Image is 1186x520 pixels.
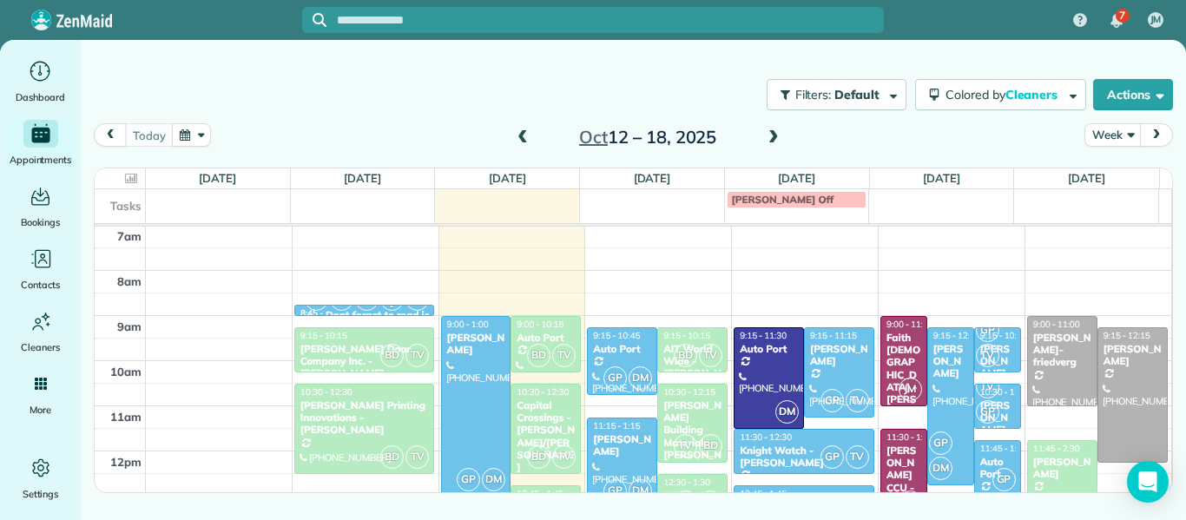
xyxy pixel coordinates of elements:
[980,443,1027,454] span: 11:45 - 1:00
[929,457,952,480] span: DM
[629,366,652,390] span: DM
[899,490,922,514] span: JM
[976,400,999,424] span: GP
[7,120,74,168] a: Appointments
[758,79,906,110] a: Filters: Default
[10,151,72,168] span: Appointments
[517,319,563,330] span: 9:00 - 10:15
[125,123,173,147] button: today
[1103,343,1163,368] div: [PERSON_NAME]
[979,456,1016,481] div: Auto Port
[1140,123,1173,147] button: next
[976,344,999,367] span: TV
[699,434,722,457] span: BD
[592,433,652,458] div: [PERSON_NAME]
[7,182,74,231] a: Bookings
[302,13,326,27] button: Focus search
[820,445,844,469] span: GP
[699,344,722,367] span: TV
[300,330,347,341] span: 9:15 - 10:15
[739,444,869,470] div: Knight Watch - [PERSON_NAME]
[732,193,833,206] span: [PERSON_NAME] Off
[552,445,576,469] span: TV
[1068,171,1105,185] a: [DATE]
[662,343,722,393] div: AIT World Wide - [PERSON_NAME]
[21,339,60,356] span: Cleaners
[7,454,74,503] a: Settings
[662,399,722,474] div: [PERSON_NAME] Building Materials - [PERSON_NAME]
[380,344,404,367] span: BD
[767,79,906,110] button: Filters: Default
[517,488,563,499] span: 12:45 - 1:45
[674,490,697,514] span: TV
[405,344,429,367] span: TV
[740,330,787,341] span: 9:15 - 11:30
[603,479,627,503] span: GP
[929,431,952,455] span: GP
[886,332,922,431] div: Faith [DEMOGRAPHIC_DATA] - [PERSON_NAME]
[110,410,142,424] span: 11am
[1005,87,1061,102] span: Cleaners
[344,171,381,185] a: [DATE]
[593,420,640,431] span: 11:15 - 1:15
[21,276,60,293] span: Contacts
[603,366,627,390] span: GP
[674,434,697,457] span: TV
[117,229,142,243] span: 7am
[932,343,969,380] div: [PERSON_NAME]
[1104,330,1150,341] span: 9:15 - 12:15
[1032,456,1092,481] div: [PERSON_NAME]
[662,490,722,515] div: [PERSON_NAME]
[7,245,74,293] a: Contacts
[199,171,236,185] a: [DATE]
[775,400,799,424] span: DM
[482,468,505,491] span: DM
[946,87,1064,102] span: Colored by
[992,468,1016,491] span: GP
[976,319,999,342] span: GP
[886,319,933,330] span: 9:00 - 11:00
[1033,443,1080,454] span: 11:45 - 2:30
[739,343,799,355] div: Auto Port
[976,375,999,398] span: TV
[795,87,832,102] span: Filters:
[23,485,59,503] span: Settings
[300,399,430,437] div: [PERSON_NAME] Printing Innovations - [PERSON_NAME]
[886,431,933,443] span: 11:30 - 1:30
[313,13,326,27] svg: Focus search
[110,455,142,469] span: 12pm
[1150,13,1162,27] span: JM
[1127,461,1169,503] div: Open Intercom Messenger
[21,214,61,231] span: Bookings
[629,479,652,503] span: DM
[834,87,880,102] span: Default
[405,445,429,469] span: TV
[7,307,74,356] a: Cleaners
[1033,319,1080,330] span: 9:00 - 11:00
[810,330,857,341] span: 9:15 - 11:15
[552,344,576,367] span: TV
[527,445,550,469] span: BD
[778,171,815,185] a: [DATE]
[1032,332,1092,369] div: [PERSON_NAME]-friedverg
[381,297,403,313] small: 2
[516,399,576,474] div: Capital Crossings - [PERSON_NAME]/[PERSON_NAME]
[117,274,142,288] span: 8am
[539,128,756,147] h2: 12 – 18, 2025
[634,171,671,185] a: [DATE]
[117,319,142,333] span: 9am
[7,57,74,106] a: Dashboard
[446,332,506,357] div: [PERSON_NAME]
[820,389,844,412] span: GP
[1093,79,1173,110] button: Actions
[30,401,51,418] span: More
[447,319,489,330] span: 9:00 - 1:00
[899,378,922,401] span: JM
[94,123,127,147] button: prev
[579,126,608,148] span: Oct
[663,477,710,488] span: 12:30 - 1:30
[663,386,715,398] span: 10:30 - 12:15
[110,365,142,378] span: 10am
[846,445,869,469] span: TV
[592,343,652,355] div: Auto Port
